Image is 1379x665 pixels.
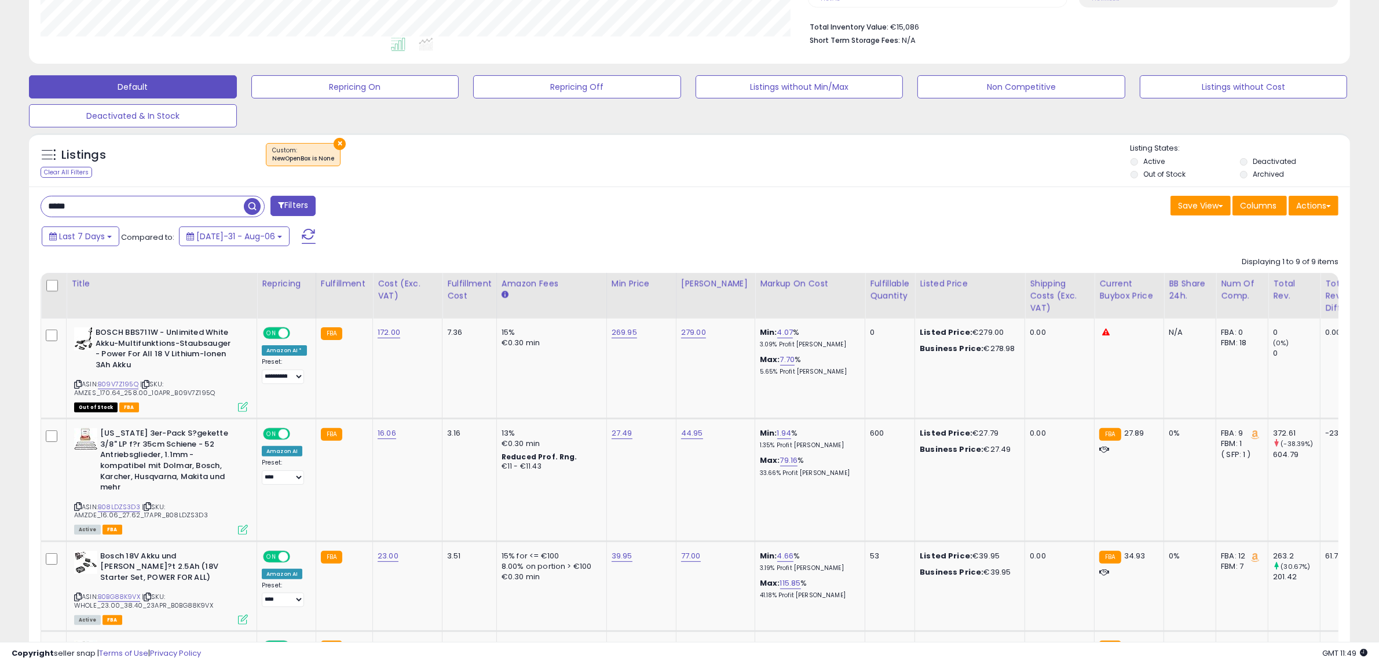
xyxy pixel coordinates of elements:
div: [PERSON_NAME] [681,277,750,290]
a: 44.95 [681,427,703,439]
div: FBM: 18 [1221,338,1259,348]
small: FBA [321,551,342,564]
div: €0.30 min [502,338,598,348]
div: €39.95 [920,551,1016,561]
b: Total Inventory Value: [810,22,888,32]
div: 7.36 [447,327,488,338]
div: N/A [1169,327,1207,338]
p: 5.65% Profit [PERSON_NAME] [760,368,856,376]
div: Amazon AI [262,569,302,579]
b: Listed Price: [920,427,972,439]
b: Business Price: [920,444,983,455]
p: 41.18% Profit [PERSON_NAME] [760,591,856,600]
a: 4.66 [777,550,794,562]
button: [DATE]-31 - Aug-06 [179,226,290,246]
div: 0 [1273,327,1320,338]
button: Columns [1232,196,1287,215]
div: €0.30 min [502,439,598,449]
div: Amazon AI [262,446,302,456]
div: % [760,327,856,349]
div: Amazon Fees [502,277,602,290]
button: Last 7 Days [42,226,119,246]
div: ( SFP: 1 ) [1221,450,1259,460]
span: 2025-08-14 11:49 GMT [1322,648,1367,659]
div: Listed Price [920,277,1020,290]
div: Clear All Filters [41,167,92,178]
div: ASIN: [74,428,248,533]
a: 4.07 [777,327,793,338]
b: Short Term Storage Fees: [810,35,900,45]
span: All listings that are currently out of stock and unavailable for purchase on Amazon [74,403,118,412]
div: % [760,455,856,477]
a: 39.95 [612,550,632,562]
div: % [760,355,856,376]
div: Preset: [262,358,307,384]
div: FBA: 0 [1221,327,1259,338]
div: Total Rev. Diff. [1325,277,1363,314]
div: 604.79 [1273,450,1320,460]
b: Reduced Prof. Rng. [502,452,577,462]
div: Num of Comp. [1221,277,1263,302]
button: Listings without Min/Max [696,75,904,98]
label: Deactivated [1253,156,1296,166]
b: Max: [760,455,780,466]
li: €15,086 [810,19,1330,33]
small: Amazon Fees. [502,290,509,300]
a: B08LDZS3D3 [98,502,140,512]
button: Default [29,75,237,98]
div: 263.2 [1273,551,1320,561]
div: FBA: 12 [1221,551,1259,561]
b: Min: [760,550,777,561]
div: €278.98 [920,344,1016,354]
img: 414oW1VNfDL._SL40_.jpg [74,551,97,574]
div: ASIN: [74,551,248,624]
div: €39.95 [920,567,1016,578]
div: Displaying 1 to 9 of 9 items [1242,257,1338,268]
span: ON [264,429,279,439]
div: 201.42 [1273,572,1320,582]
b: Min: [760,327,777,338]
label: Active [1143,156,1165,166]
a: 279.00 [681,327,706,338]
div: 0.00 [1325,327,1359,338]
div: €279.00 [920,327,1016,338]
div: Fulfillable Quantity [870,277,910,302]
b: Business Price: [920,343,983,354]
span: Compared to: [121,232,174,243]
div: €27.49 [920,444,1016,455]
div: 0 [870,327,906,338]
span: | SKU: AMZES_170.64_258.00_10APR_B09V7Z195Q [74,379,215,397]
b: Max: [760,354,780,365]
b: Business Price: [920,567,983,578]
div: Preset: [262,582,307,608]
label: Archived [1253,169,1284,179]
a: 269.95 [612,327,637,338]
a: B09V7Z195Q [98,379,138,389]
a: 77.00 [681,550,701,562]
button: Repricing Off [473,75,681,98]
span: [DATE]-31 - Aug-06 [196,231,275,242]
div: FBM: 1 [1221,439,1259,449]
span: OFF [288,328,307,338]
small: FBA [321,428,342,441]
span: FBA [119,403,139,412]
div: % [760,578,856,600]
p: 1.35% Profit [PERSON_NAME] [760,441,856,450]
span: ON [264,328,279,338]
div: Repricing [262,277,311,290]
button: Listings without Cost [1140,75,1348,98]
span: FBA [103,525,122,535]
div: 0.00 [1030,327,1085,338]
img: 41R8SHY9+PL._SL40_.jpg [74,428,97,450]
div: 13% [502,428,598,439]
a: 16.06 [378,427,396,439]
div: 372.61 [1273,428,1320,439]
th: The percentage added to the cost of goods (COGS) that forms the calculator for Min & Max prices. [755,273,865,319]
div: 53 [870,551,906,561]
span: All listings currently available for purchase on Amazon [74,525,101,535]
div: FBA: 9 [1221,428,1259,439]
span: Columns [1240,200,1276,211]
div: Fulfillment Cost [447,277,492,302]
a: 115.85 [780,578,801,589]
button: Repricing On [251,75,459,98]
